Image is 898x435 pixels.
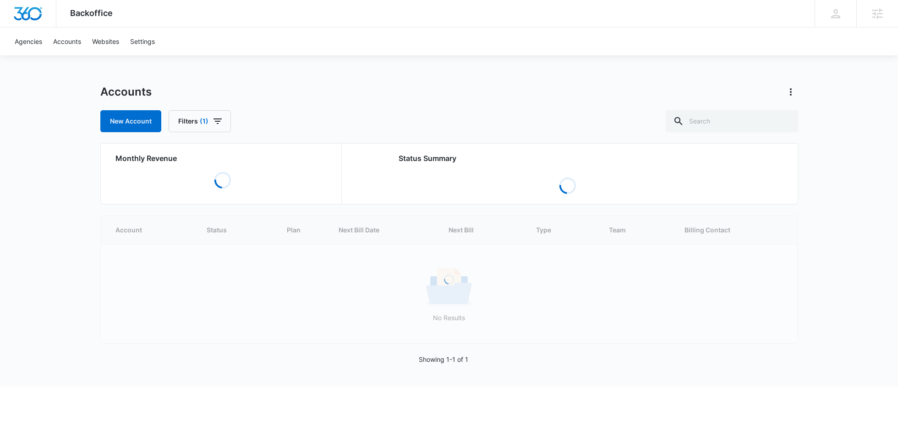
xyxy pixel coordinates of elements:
[9,27,48,55] a: Agencies
[169,110,231,132] button: Filters(1)
[419,354,468,364] p: Showing 1-1 of 1
[100,85,152,99] h1: Accounts
[200,118,208,124] span: (1)
[783,85,798,99] button: Actions
[70,8,113,18] span: Backoffice
[666,110,798,132] input: Search
[87,27,125,55] a: Websites
[100,110,161,132] a: New Account
[48,27,87,55] a: Accounts
[399,153,737,164] h2: Status Summary
[125,27,160,55] a: Settings
[115,153,330,164] h2: Monthly Revenue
